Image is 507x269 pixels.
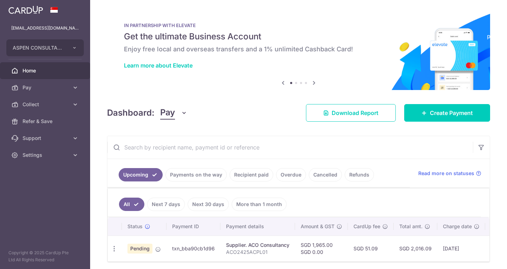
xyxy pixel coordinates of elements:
[226,249,289,256] p: ACO2425ACPL01
[295,236,348,261] td: SGD 1,965.00 SGD 0.00
[160,106,175,120] span: Pay
[394,236,437,261] td: SGD 2,016.09
[345,168,374,181] a: Refunds
[107,136,473,159] input: Search by recipient name, payment id or reference
[23,101,69,108] span: Collect
[418,170,481,177] a: Read more on statuses
[220,217,295,236] th: Payment details
[404,104,490,122] a: Create Payment
[309,168,342,181] a: Cancelled
[124,62,193,69] a: Learn more about Elevate
[107,107,155,119] h4: Dashboard:
[167,236,220,261] td: txn_bba90cb1d96
[230,168,273,181] a: Recipient paid
[6,39,84,56] button: ASPEN CONSULTANCY PTE. LTD.
[160,106,187,120] button: Pay
[332,109,378,117] span: Download Report
[23,118,69,125] span: Refer & Save
[306,104,396,122] a: Download Report
[226,242,289,249] div: Supplier. ACO Consultancy
[11,25,79,32] p: [EMAIL_ADDRESS][DOMAIN_NAME]
[348,236,394,261] td: SGD 51.09
[147,198,185,211] a: Next 7 days
[276,168,306,181] a: Overdue
[418,170,474,177] span: Read more on statuses
[124,23,473,28] p: IN PARTNERSHIP WITH ELEVATE
[165,168,227,181] a: Payments on the way
[119,198,144,211] a: All
[23,67,69,74] span: Home
[430,109,473,117] span: Create Payment
[232,198,287,211] a: More than 1 month
[124,31,473,42] h5: Get the ultimate Business Account
[188,198,229,211] a: Next 30 days
[8,6,43,14] img: CardUp
[443,223,472,230] span: Charge date
[127,244,152,254] span: Pending
[107,11,490,90] img: Renovation banner
[124,45,473,53] h6: Enjoy free local and overseas transfers and a 1% unlimited Cashback Card!
[353,223,380,230] span: CardUp fee
[23,152,69,159] span: Settings
[13,44,65,51] span: ASPEN CONSULTANCY PTE. LTD.
[127,223,143,230] span: Status
[437,236,485,261] td: [DATE]
[301,223,334,230] span: Amount & GST
[119,168,163,181] a: Upcoming
[167,217,220,236] th: Payment ID
[399,223,423,230] span: Total amt.
[23,135,69,142] span: Support
[23,84,69,91] span: Pay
